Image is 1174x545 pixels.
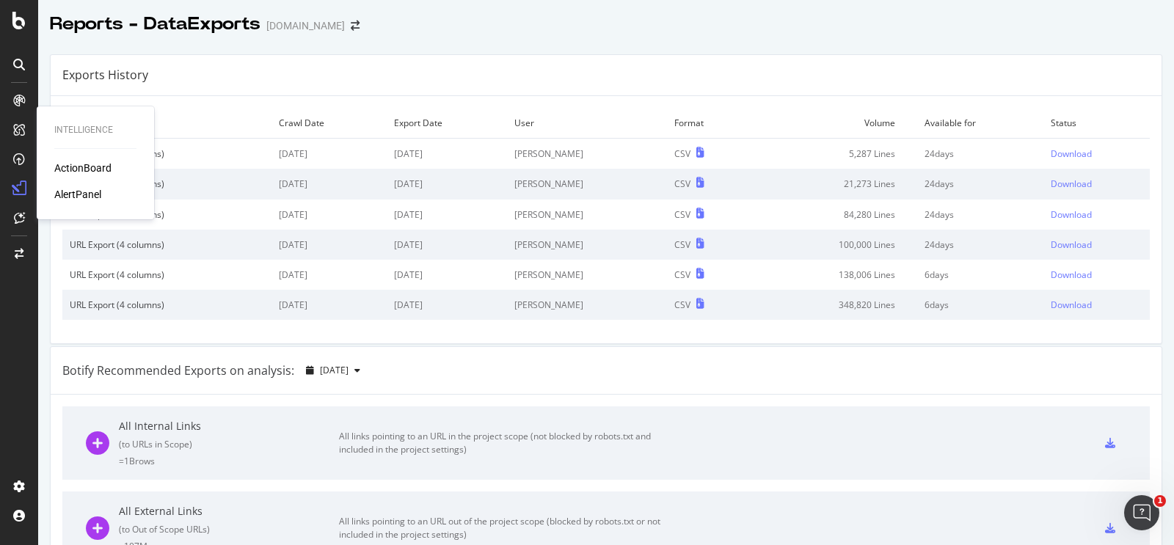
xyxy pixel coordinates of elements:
[119,455,339,467] div: = 1B rows
[271,169,387,199] td: [DATE]
[54,124,136,136] div: Intelligence
[753,108,917,139] td: Volume
[507,139,667,169] td: [PERSON_NAME]
[917,260,1043,290] td: 6 days
[320,364,349,376] span: 2025 Jun. 24th
[70,208,264,221] div: URL Export (4 columns)
[753,230,917,260] td: 100,000 Lines
[1154,495,1166,507] span: 1
[387,169,507,199] td: [DATE]
[753,290,917,320] td: 348,820 Lines
[507,230,667,260] td: [PERSON_NAME]
[387,260,507,290] td: [DATE]
[917,108,1043,139] td: Available for
[387,108,507,139] td: Export Date
[917,169,1043,199] td: 24 days
[917,230,1043,260] td: 24 days
[271,139,387,169] td: [DATE]
[507,169,667,199] td: [PERSON_NAME]
[674,208,690,221] div: CSV
[674,147,690,160] div: CSV
[1051,238,1142,251] a: Download
[339,430,669,456] div: All links pointing to an URL in the project scope (not blocked by robots.txt and included in the ...
[1051,268,1142,281] a: Download
[62,67,148,84] div: Exports History
[507,108,667,139] td: User
[300,359,366,382] button: [DATE]
[753,260,917,290] td: 138,006 Lines
[271,108,387,139] td: Crawl Date
[507,260,667,290] td: [PERSON_NAME]
[387,200,507,230] td: [DATE]
[674,178,690,190] div: CSV
[674,268,690,281] div: CSV
[507,200,667,230] td: [PERSON_NAME]
[62,362,294,379] div: Botify Recommended Exports on analysis:
[271,200,387,230] td: [DATE]
[119,523,339,535] div: ( to Out of Scope URLs )
[50,12,260,37] div: Reports - DataExports
[753,139,917,169] td: 5,287 Lines
[387,290,507,320] td: [DATE]
[917,200,1043,230] td: 24 days
[1051,208,1142,221] a: Download
[1051,299,1142,311] a: Download
[667,108,753,139] td: Format
[54,187,101,202] a: AlertPanel
[70,299,264,311] div: URL Export (4 columns)
[674,238,690,251] div: CSV
[387,230,507,260] td: [DATE]
[1105,523,1115,533] div: csv-export
[1124,495,1159,530] iframe: Intercom live chat
[351,21,360,31] div: arrow-right-arrow-left
[1051,147,1142,160] a: Download
[507,290,667,320] td: [PERSON_NAME]
[1051,178,1142,190] a: Download
[1051,178,1092,190] div: Download
[70,147,264,160] div: URL Export (4 columns)
[1051,268,1092,281] div: Download
[1051,147,1092,160] div: Download
[1051,238,1092,251] div: Download
[753,200,917,230] td: 84,280 Lines
[271,230,387,260] td: [DATE]
[1105,438,1115,448] div: csv-export
[271,260,387,290] td: [DATE]
[387,139,507,169] td: [DATE]
[339,515,669,541] div: All links pointing to an URL out of the project scope (blocked by robots.txt or not included in t...
[70,178,264,190] div: URL Export (4 columns)
[1043,108,1150,139] td: Status
[1051,299,1092,311] div: Download
[70,268,264,281] div: URL Export (4 columns)
[119,419,339,434] div: All Internal Links
[62,108,271,139] td: Export Type
[917,139,1043,169] td: 24 days
[271,290,387,320] td: [DATE]
[119,438,339,450] div: ( to URLs in Scope )
[70,238,264,251] div: URL Export (4 columns)
[266,18,345,33] div: [DOMAIN_NAME]
[917,290,1043,320] td: 6 days
[753,169,917,199] td: 21,273 Lines
[674,299,690,311] div: CSV
[54,161,112,175] a: ActionBoard
[119,504,339,519] div: All External Links
[1051,208,1092,221] div: Download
